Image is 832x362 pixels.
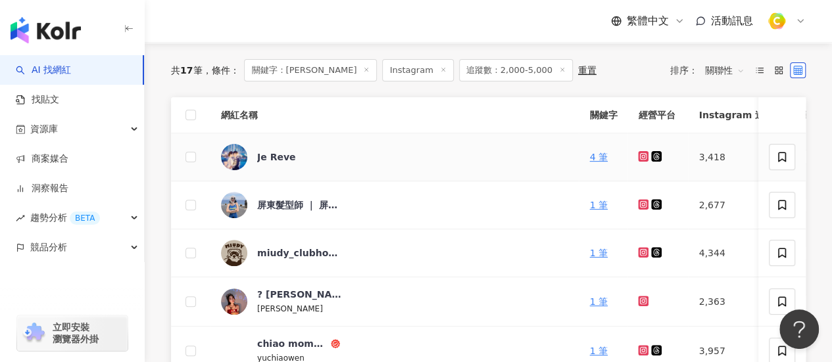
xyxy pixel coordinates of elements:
span: 競品分析 [30,233,67,262]
td: 3,418 [688,133,793,181]
div: Je Reve [257,150,295,164]
a: 商案媒合 [16,152,68,166]
a: 洞察報告 [16,182,68,195]
th: 關鍵字 [579,97,627,133]
a: chrome extension立即安裝 瀏覽器外掛 [17,315,128,351]
th: 網紅名稱 [210,97,579,133]
td: 4,344 [688,229,793,277]
td: 2,363 [688,277,793,327]
span: 追蹤數：2,000-5,000 [459,59,573,81]
a: KOL Avatar? [PERSON_NAME][PERSON_NAME] [221,288,568,315]
div: 重置 [578,65,597,76]
div: ? [PERSON_NAME] [257,288,343,301]
img: chrome extension [21,323,47,344]
div: 排序： [670,60,752,81]
span: 立即安裝 瀏覽器外掛 [53,321,99,345]
th: 經營平台 [627,97,688,133]
span: 條件 ： [202,65,239,76]
a: 4 筆 [589,152,607,162]
a: 1 筆 [589,346,607,356]
span: 關鍵字：[PERSON_NAME] [244,59,377,81]
img: KOL Avatar [221,240,247,266]
a: 1 筆 [589,296,607,307]
img: KOL Avatar [221,192,247,218]
img: KOL Avatar [221,288,247,315]
a: 1 筆 [589,200,607,210]
div: chiao mommy [257,337,328,350]
span: [PERSON_NAME] [257,304,323,313]
span: 繁體中文 [627,14,669,28]
div: 共 筆 [171,65,202,76]
img: logo [11,17,81,43]
iframe: Help Scout Beacon - Open [779,309,819,349]
a: KOL Avatar屏東髮型師 ｜ 屏東燙髮 屏東染髮｜禎? [221,192,568,218]
div: miudy_clubhouse [257,246,343,260]
a: 找貼文 [16,93,59,106]
a: KOL Avatarmiudy_clubhouse [221,240,568,266]
img: KOL Avatar [221,144,247,170]
td: 2,677 [688,181,793,229]
span: rise [16,214,25,223]
div: BETA [70,212,100,225]
span: 關聯性 [705,60,745,81]
div: 屏東髮型師 ｜ 屏東燙髮 屏東染髮｜禎? [257,198,343,212]
span: 資源庫 [30,114,58,144]
a: KOL AvatarJe Reve [221,144,568,170]
span: 活動訊息 [711,14,753,27]
span: 17 [180,65,193,76]
span: Instagram [382,59,453,81]
span: 趨勢分析 [30,203,100,233]
img: %E6%96%B9%E5%BD%A2%E7%B4%94.png [764,9,789,34]
th: Instagram 追蹤數 [688,97,793,133]
a: searchAI 找網紅 [16,64,71,77]
a: 1 筆 [589,248,607,258]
